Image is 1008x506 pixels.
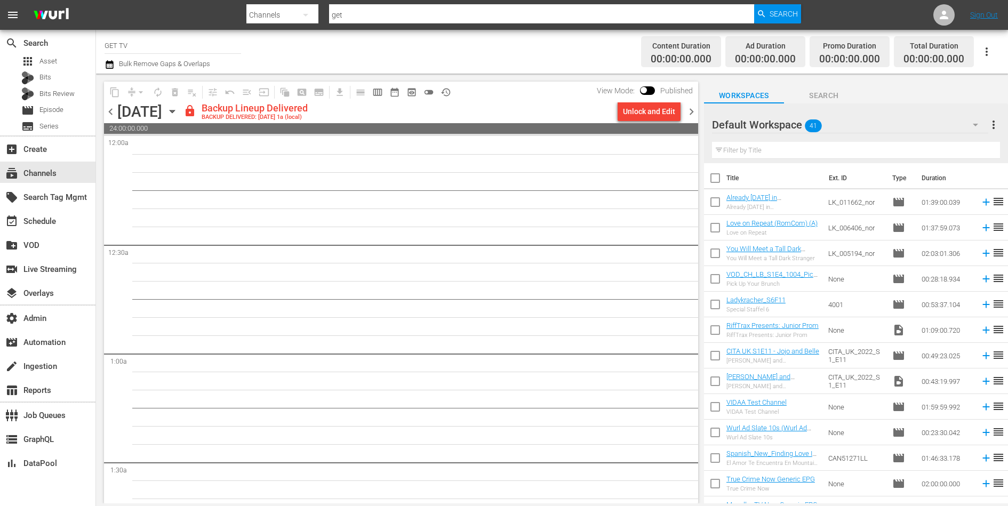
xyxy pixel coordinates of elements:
[651,38,711,53] div: Content Duration
[992,221,1005,234] span: reorder
[824,343,888,368] td: CITA_UK_2022_S1_E11
[273,82,293,102] span: Refresh All Search Blocks
[770,4,798,23] span: Search
[5,409,18,422] span: Job Queues
[726,357,820,364] div: [PERSON_NAME] and [PERSON_NAME]
[992,477,1005,489] span: reorder
[917,394,976,420] td: 01:59:59.992
[327,82,348,102] span: Download as CSV
[5,239,18,252] span: VOD
[980,401,992,413] svg: Add to Schedule
[824,189,888,215] td: LK_011662_nor
[992,425,1005,438] span: reorder
[437,84,454,101] span: View History
[5,360,18,373] span: Ingestion
[726,219,818,227] a: Love on Repeat (RomCom) (A)
[117,60,210,68] span: Bulk Remove Gaps & Overlaps
[106,84,123,101] span: Copy Lineup
[651,53,711,66] span: 00:00:00.000
[420,84,437,101] span: 24 hours Lineup View is OFF
[892,477,905,490] span: Episode
[5,167,18,180] span: Channels
[726,460,820,467] div: El Amor Te Encuentra En Mountain View
[917,445,976,471] td: 01:46:33.178
[735,53,796,66] span: 00:00:00.000
[348,82,369,102] span: Day Calendar View
[406,87,417,98] span: preview_outlined
[726,383,820,390] div: [PERSON_NAME] and [PERSON_NAME]
[166,84,183,101] span: Select an event to delete
[819,38,880,53] div: Promo Duration
[917,343,976,368] td: 00:49:23.025
[980,427,992,438] svg: Add to Schedule
[21,120,34,133] span: Series
[892,247,905,260] span: Episode
[655,86,698,95] span: Published
[980,350,992,362] svg: Add to Schedule
[403,84,420,101] span: View Backup
[726,485,815,492] div: True Crime Now
[726,306,786,313] div: Special Staffel 6
[992,298,1005,310] span: reorder
[917,292,976,317] td: 00:53:37.104
[980,247,992,259] svg: Add to Schedule
[5,433,18,446] span: GraphQL
[183,105,196,117] span: lock
[6,9,19,21] span: menu
[824,445,888,471] td: CAN51271LL
[824,266,888,292] td: None
[824,471,888,496] td: None
[369,84,386,101] span: Week Calendar View
[591,86,640,95] span: View Mode:
[5,287,18,300] span: Overlays
[726,245,805,261] a: You Will Meet a Tall Dark Stranger (RomCom) (A)
[992,400,1005,413] span: reorder
[824,420,888,445] td: None
[726,296,786,304] a: Ladykracher_S6F11
[726,280,820,287] div: Pick Up Your Brunch
[726,194,791,218] a: Already [DATE] in [GEOGRAPHIC_DATA] (RomCom) (A)
[992,272,1005,285] span: reorder
[5,191,18,204] span: Search Tag Mgmt
[735,38,796,53] div: Ad Duration
[892,272,905,285] span: Episode
[21,87,34,100] div: Bits Review
[805,115,822,137] span: 41
[892,298,905,311] span: Episode
[39,105,63,115] span: Episode
[992,451,1005,464] span: reorder
[117,103,162,121] div: [DATE]
[917,240,976,266] td: 02:03:01.306
[39,121,59,132] span: Series
[726,322,819,330] a: RiffTrax Presents: Junior Prom
[293,84,310,101] span: Create Search Block
[917,471,976,496] td: 02:00:00.000
[992,195,1005,208] span: reorder
[221,84,238,101] span: Revert to Primary Episode
[824,215,888,240] td: LK_006406_nor
[992,349,1005,362] span: reorder
[5,263,18,276] span: Live Streaming
[618,102,681,121] button: Unlock and Edit
[980,299,992,310] svg: Add to Schedule
[992,323,1005,336] span: reorder
[980,452,992,464] svg: Add to Schedule
[987,112,1000,138] button: more_vert
[386,84,403,101] span: Month Calendar View
[26,3,77,28] img: ans4CAIJ8jUAAAAAAAAAAAAAAAAAAAAAAAAgQb4GAAAAAAAAAAAAAAAAAAAAAAAAJMjXAAAAAAAAAAAAAAAAAAAAAAAAgAT5G...
[726,204,820,211] div: Already [DATE] in [GEOGRAPHIC_DATA]
[5,336,18,349] span: Automation
[892,196,905,208] span: Episode
[726,434,820,441] div: Wurl Ad Slate 10s
[822,163,886,193] th: Ext. ID
[992,246,1005,259] span: reorder
[892,400,905,413] span: Episode
[726,408,787,415] div: VIDAA Test Channel
[754,4,801,23] button: Search
[255,84,273,101] span: Update Metadata from Key Asset
[5,143,18,156] span: Create
[726,449,817,465] a: Spanish_New_Finding Love In Mountain View
[104,123,698,134] span: 24:00:00.000
[5,457,18,470] span: DataPool
[726,255,820,262] div: You Will Meet a Tall Dark Stranger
